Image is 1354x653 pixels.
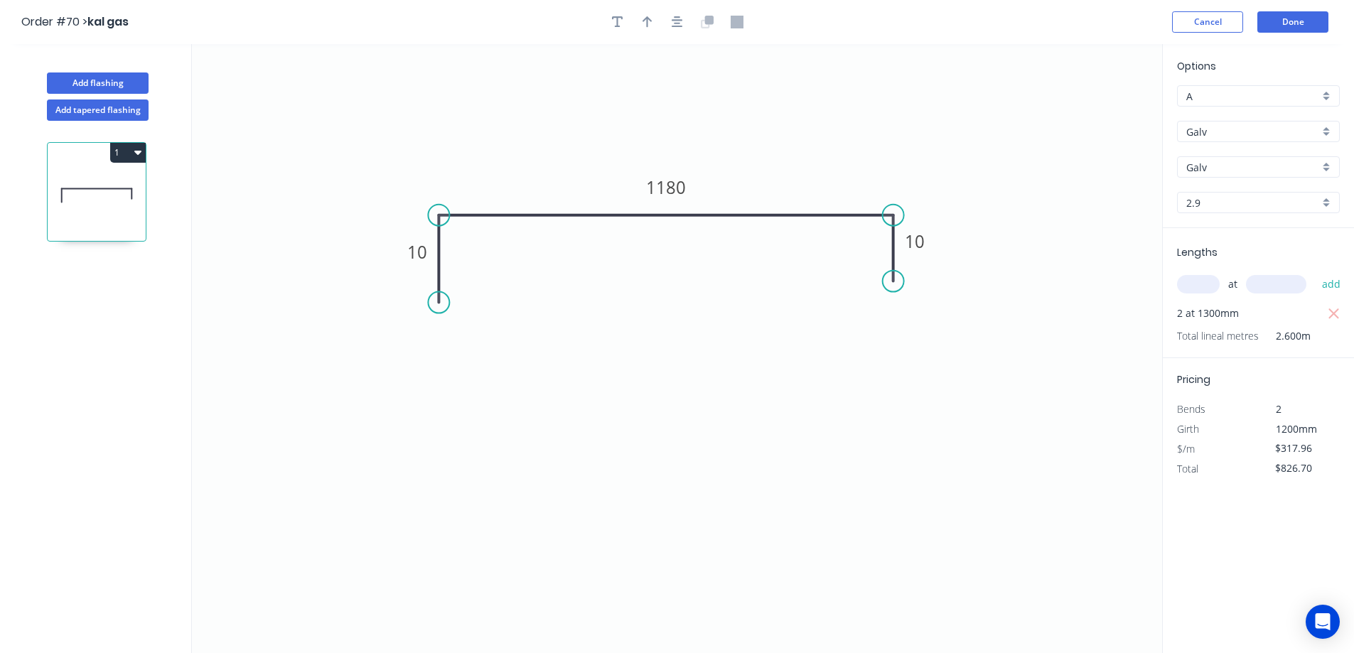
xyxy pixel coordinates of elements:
button: Done [1257,11,1328,33]
input: Price level [1186,89,1319,104]
span: at [1228,274,1237,294]
span: Options [1177,59,1216,73]
span: kal gas [87,14,129,30]
span: $/m [1177,442,1195,455]
div: Open Intercom Messenger [1306,605,1340,639]
svg: 0 [192,44,1162,653]
span: Pricing [1177,372,1210,387]
input: Colour [1186,160,1319,175]
button: Cancel [1172,11,1243,33]
span: 2 at 1300mm [1177,303,1239,323]
input: Thickness [1186,195,1319,210]
span: Girth [1177,422,1199,436]
span: 1200mm [1276,422,1317,436]
tspan: 10 [905,230,925,253]
tspan: 1180 [646,176,686,199]
button: 1 [110,143,146,163]
button: Add flashing [47,72,149,94]
input: Material [1186,124,1319,139]
span: Bends [1177,402,1205,416]
span: Order #70 > [21,14,87,30]
tspan: 10 [407,240,427,264]
span: 2 [1276,402,1282,416]
span: 2.600m [1259,326,1311,346]
span: Lengths [1177,245,1218,259]
button: add [1315,272,1348,296]
span: Total lineal metres [1177,326,1259,346]
span: Total [1177,462,1198,475]
button: Add tapered flashing [47,99,149,121]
